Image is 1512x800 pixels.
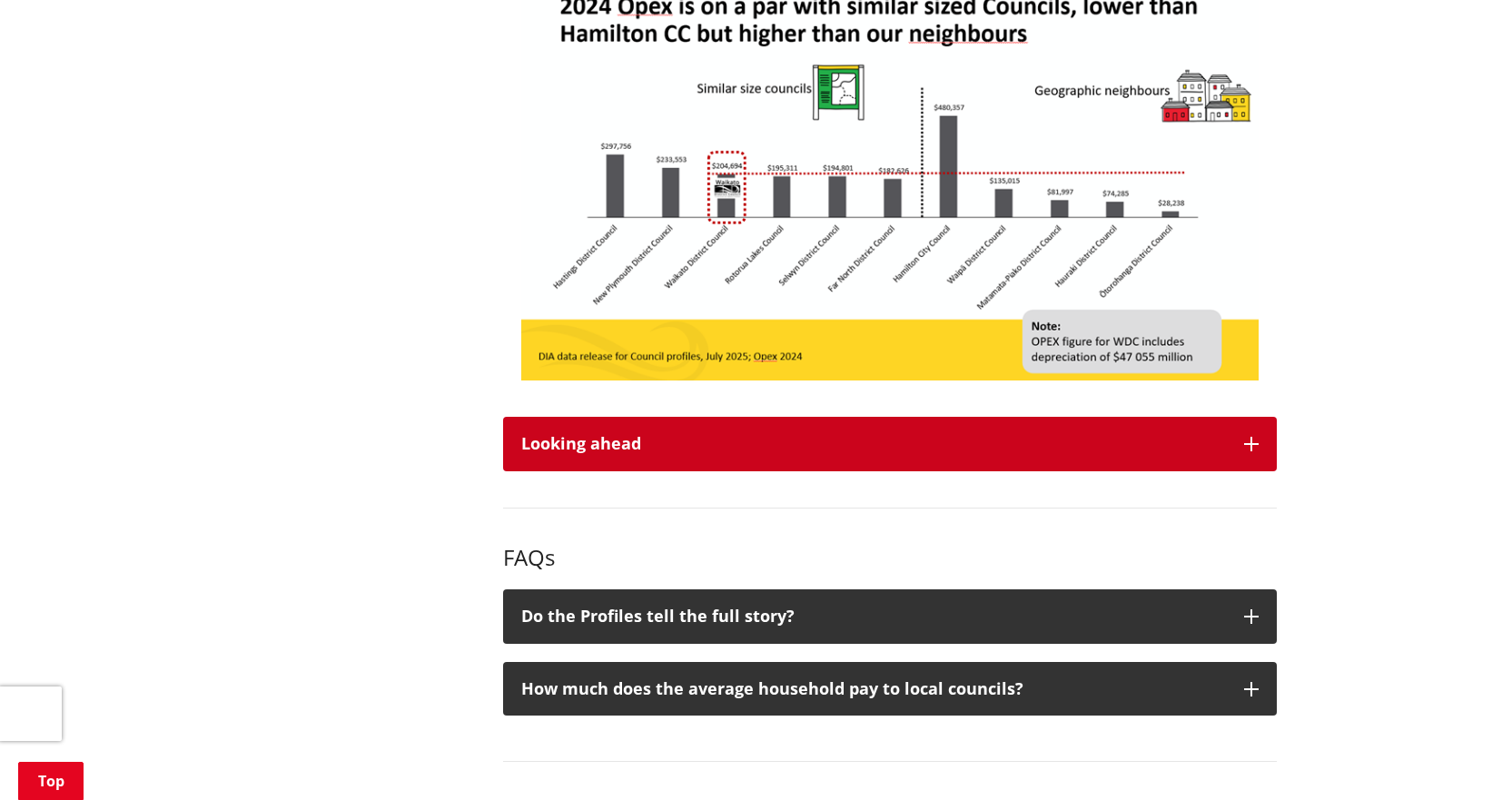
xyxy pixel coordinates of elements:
[521,680,1226,698] div: How much does the average household pay to local councils?
[503,662,1277,716] button: How much does the average household pay to local councils?
[503,417,1277,471] button: Looking ahead
[503,545,1277,571] h3: FAQs
[521,607,1226,626] div: Do the Profiles tell the full story?
[1428,724,1494,789] iframe: Messenger Launcher
[503,589,1277,644] button: Do the Profiles tell the full story?
[18,762,84,800] a: Top
[521,435,1226,453] div: Looking ahead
